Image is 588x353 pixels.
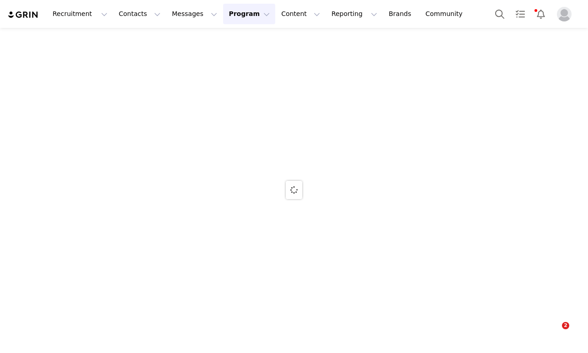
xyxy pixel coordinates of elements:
[562,322,569,329] span: 2
[113,4,166,24] button: Contacts
[531,4,551,24] button: Notifications
[166,4,223,24] button: Messages
[7,11,39,19] img: grin logo
[326,4,383,24] button: Reporting
[490,4,510,24] button: Search
[543,322,565,344] iframe: Intercom live chat
[47,4,113,24] button: Recruitment
[383,4,419,24] a: Brands
[557,7,572,21] img: placeholder-profile.jpg
[510,4,530,24] a: Tasks
[551,7,581,21] button: Profile
[223,4,275,24] button: Program
[276,4,326,24] button: Content
[420,4,472,24] a: Community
